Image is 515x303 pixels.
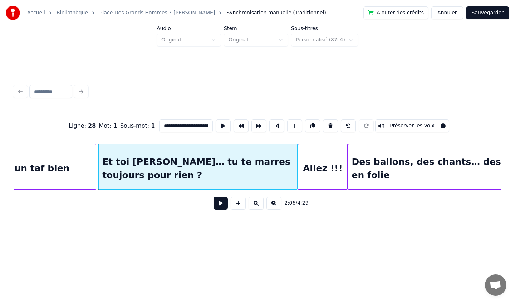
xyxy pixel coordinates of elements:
span: Synchronisation manuelle (Traditionnel) [226,9,326,16]
button: Ajouter des crédits [363,6,428,19]
div: Mot : [99,122,117,130]
label: Stem [224,26,288,31]
label: Sous-titres [291,26,358,31]
div: / [284,200,301,207]
span: 2:06 [284,200,295,207]
a: Bibliothèque [57,9,88,16]
button: Sauvegarder [466,6,509,19]
a: Accueil [27,9,45,16]
div: Ligne : [69,122,96,130]
button: Annuler [431,6,463,19]
span: 1 [113,122,117,129]
button: Toggle [375,119,449,132]
img: youka [6,6,20,20]
span: 4:29 [297,200,308,207]
a: Place Des Grands Hommes • [PERSON_NAME] [99,9,215,16]
nav: breadcrumb [27,9,326,16]
span: 1 [151,122,155,129]
a: Ouvrir le chat [485,274,506,296]
label: Audio [157,26,221,31]
div: Sous-mot : [120,122,155,130]
span: 28 [88,122,96,129]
